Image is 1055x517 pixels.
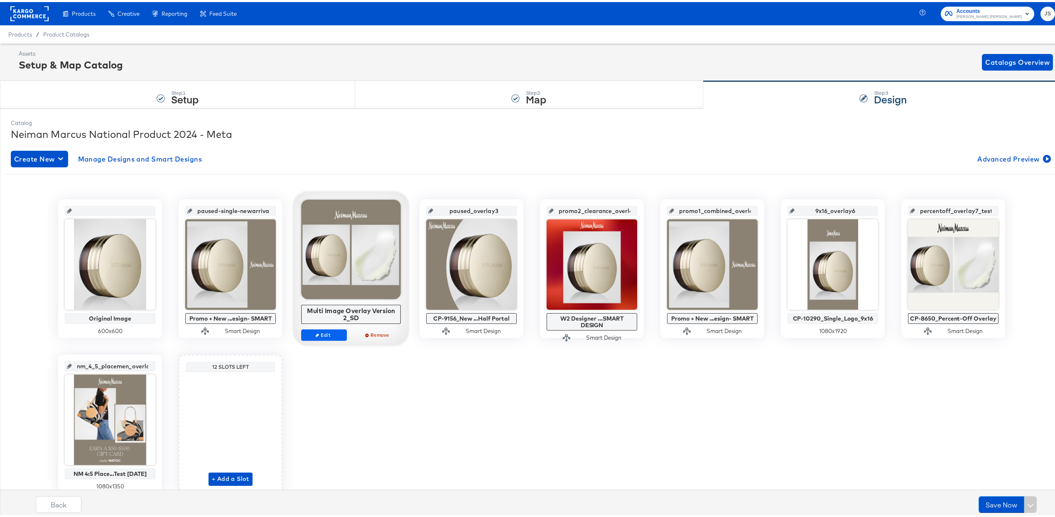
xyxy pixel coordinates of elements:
[65,480,155,488] div: 1080 x 1350
[171,90,199,104] strong: Setup
[32,29,43,36] span: /
[187,313,274,320] div: Promo + New ...esign- SMART
[549,313,635,326] div: W2 Designer ...SMART DESIGN
[874,88,907,94] div: Step: 3
[1044,7,1052,17] span: JS
[301,327,347,339] button: Edit
[304,305,399,319] div: Multi Image Overlay Version 2_SD
[526,90,546,104] strong: Map
[67,313,153,320] div: Original Image
[11,149,68,165] button: Create New
[982,52,1053,69] button: Catalogs Overview
[979,494,1024,511] button: Save Now
[8,29,32,36] span: Products
[957,5,1022,14] span: Accounts
[359,330,397,336] span: Remove
[355,327,401,339] button: Remove
[162,8,187,15] span: Reporting
[790,313,876,320] div: CP-10290_Single_Logo_9x16
[788,325,878,333] div: 1080 x 1920
[669,313,756,320] div: Promo + New ...esign- SMART
[947,325,983,333] div: Smart Design
[43,29,89,36] a: Product Catalogs
[957,12,1022,18] span: [PERSON_NAME] [PERSON_NAME]
[209,470,253,484] button: + Add a Slot
[78,151,202,163] span: Manage Designs and Smart Designs
[118,8,140,15] span: Creative
[171,88,199,94] div: Step: 1
[225,325,260,333] div: Smart Design
[977,151,1049,163] span: Advanced Preview
[586,332,621,340] div: Smart Design
[14,151,65,163] span: Create New
[428,313,515,320] div: CP-9156_New ...Half Portal
[67,468,153,475] div: NM 4:5 Place...Test [DATE]
[707,325,742,333] div: Smart Design
[974,149,1053,165] button: Advanced Preview
[72,8,96,15] span: Products
[985,54,1050,66] span: Catalogs Overview
[36,494,81,511] button: Back
[11,117,1053,125] div: Catalog
[11,125,1053,139] div: Neiman Marcus National Product 2024 - Meta
[212,472,249,482] span: + Add a Slot
[910,313,996,320] div: CP-8650_Percent-Off Overlay
[75,149,206,165] button: Manage Designs and Smart Designs
[188,362,273,368] div: 12 Slots Left
[1040,5,1055,19] button: JS
[941,5,1034,19] button: Accounts[PERSON_NAME] [PERSON_NAME]
[209,8,237,15] span: Feed Suite
[19,48,123,56] div: Assets
[65,325,155,333] div: 600 x 600
[874,90,907,104] strong: Design
[466,325,501,333] div: Smart Design
[526,88,546,94] div: Step: 2
[19,56,123,70] div: Setup & Map Catalog
[305,330,343,336] span: Edit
